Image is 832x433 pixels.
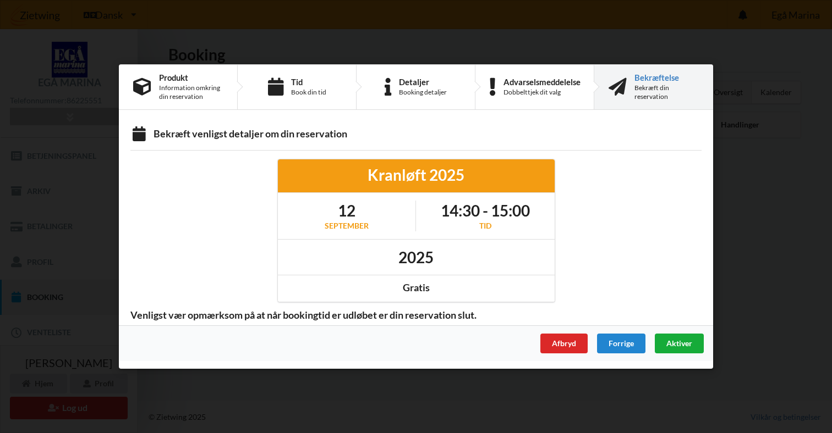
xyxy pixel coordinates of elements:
[286,165,547,185] div: Kranløft 2025
[540,334,588,353] div: Afbryd
[286,281,547,294] div: Gratis
[291,77,326,86] div: Tid
[634,73,699,82] div: Bekræftelse
[634,84,699,101] div: Bekræft din reservation
[159,84,223,101] div: Information omkring din reservation
[597,334,645,353] div: Forrige
[399,88,447,97] div: Booking detaljer
[123,309,484,321] span: Venligst vær opmærksom på at når bookingtid er udløbet er din reservation slut.
[398,247,434,267] h1: 2025
[441,220,530,231] div: Tid
[291,88,326,97] div: Book din tid
[325,201,369,220] h1: 12
[130,127,702,142] div: Bekræft venligst detaljer om din reservation
[503,77,581,86] div: Advarselsmeddelelse
[666,338,692,348] span: Aktiver
[159,73,223,82] div: Produkt
[399,77,447,86] div: Detaljer
[325,220,369,231] div: september
[441,201,530,220] h1: 14:30 - 15:00
[503,88,581,97] div: Dobbelttjek dit valg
